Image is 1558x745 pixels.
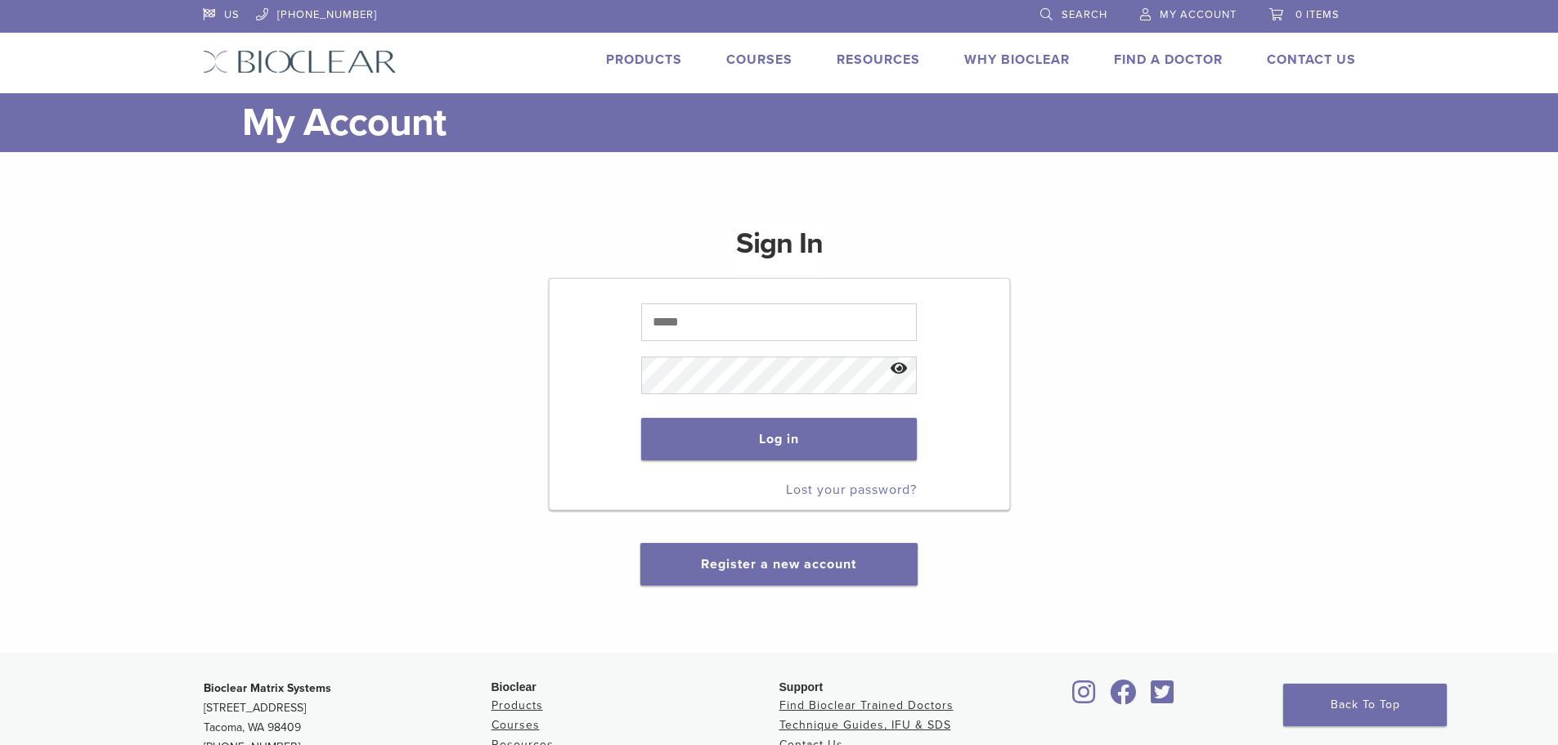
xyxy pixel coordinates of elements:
[492,718,540,732] a: Courses
[1067,689,1102,706] a: Bioclear
[726,52,792,68] a: Courses
[779,718,951,732] a: Technique Guides, IFU & SDS
[641,418,917,460] button: Log in
[779,680,824,693] span: Support
[640,543,917,586] button: Register a new account
[1114,52,1223,68] a: Find A Doctor
[701,556,856,572] a: Register a new account
[882,348,917,390] button: Show password
[1105,689,1143,706] a: Bioclear
[779,698,954,712] a: Find Bioclear Trained Doctors
[1160,8,1237,21] span: My Account
[1295,8,1340,21] span: 0 items
[242,93,1356,152] h1: My Account
[203,50,397,74] img: Bioclear
[964,52,1070,68] a: Why Bioclear
[786,482,917,498] a: Lost your password?
[1283,684,1447,726] a: Back To Top
[606,52,682,68] a: Products
[1146,689,1180,706] a: Bioclear
[1267,52,1356,68] a: Contact Us
[736,224,823,276] h1: Sign In
[492,698,543,712] a: Products
[837,52,920,68] a: Resources
[204,681,331,695] strong: Bioclear Matrix Systems
[492,680,537,693] span: Bioclear
[1062,8,1107,21] span: Search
